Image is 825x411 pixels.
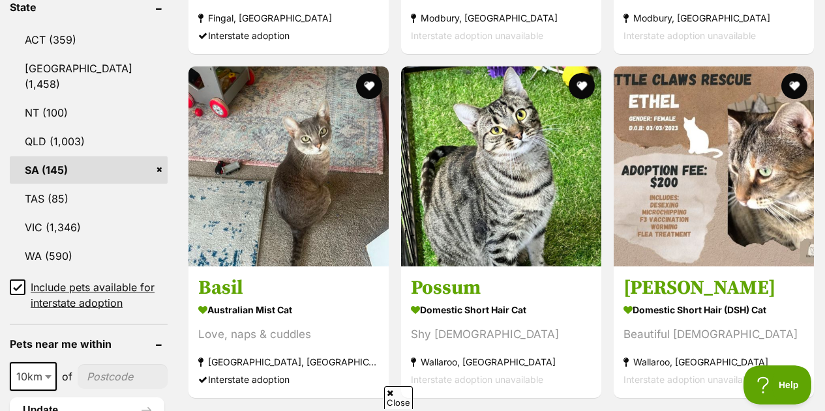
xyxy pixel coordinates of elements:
header: State [10,1,168,13]
img: Possum - Domestic Short Hair Cat [401,66,601,266]
img: Ethel - Domestic Short Hair (DSH) Cat [614,66,814,266]
div: Beautiful [DEMOGRAPHIC_DATA] [623,326,804,343]
button: favourite [569,73,595,99]
strong: Australian Mist Cat [198,300,379,319]
span: Close [384,386,413,409]
a: TAS (85) [10,185,168,212]
a: VIC (1,346) [10,214,168,241]
a: [GEOGRAPHIC_DATA] (1,458) [10,55,168,98]
span: of [62,369,72,384]
a: Include pets available for interstate adoption [10,279,168,311]
div: Interstate adoption [198,371,379,388]
h3: [PERSON_NAME] [623,276,804,300]
strong: Domestic Short Hair Cat [411,300,592,319]
a: [PERSON_NAME] Domestic Short Hair (DSH) Cat Beautiful [DEMOGRAPHIC_DATA] Wallaroo, [GEOGRAPHIC_DA... [614,266,814,398]
strong: Modbury, [GEOGRAPHIC_DATA] [411,9,592,27]
strong: Domestic Short Hair (DSH) Cat [623,300,804,319]
h3: Possum [411,276,592,300]
img: Basil - Australian Mist Cat [188,66,389,266]
span: Interstate adoption unavailable [623,374,756,385]
span: Interstate adoption unavailable [411,374,543,385]
div: Love, naps & cuddles [198,326,379,343]
button: favourite [356,73,382,99]
a: Basil Australian Mist Cat Love, naps & cuddles [GEOGRAPHIC_DATA], [GEOGRAPHIC_DATA] Interstate ad... [188,266,389,398]
button: favourite [781,73,807,99]
input: postcode [78,364,168,389]
a: WA (590) [10,242,168,270]
a: QLD (1,003) [10,128,168,155]
a: NT (100) [10,99,168,126]
header: Pets near me within [10,338,168,350]
span: Include pets available for interstate adoption [31,279,168,311]
a: SA (145) [10,156,168,184]
h3: Basil [198,276,379,300]
a: Possum Domestic Short Hair Cat Shy [DEMOGRAPHIC_DATA] Wallaroo, [GEOGRAPHIC_DATA] Interstate adop... [401,266,601,398]
strong: Wallaroo, [GEOGRAPHIC_DATA] [411,353,592,371]
span: 10km [10,362,57,391]
strong: Fingal, [GEOGRAPHIC_DATA] [198,9,379,27]
span: 10km [11,367,55,386]
span: Interstate adoption unavailable [411,30,543,41]
strong: Wallaroo, [GEOGRAPHIC_DATA] [623,353,804,371]
div: Interstate adoption [198,27,379,44]
span: Interstate adoption unavailable [623,30,756,41]
strong: [GEOGRAPHIC_DATA], [GEOGRAPHIC_DATA] [198,353,379,371]
strong: Modbury, [GEOGRAPHIC_DATA] [623,9,804,27]
iframe: Help Scout Beacon - Open [743,365,812,404]
a: ACT (359) [10,26,168,53]
div: Shy [DEMOGRAPHIC_DATA] [411,326,592,343]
